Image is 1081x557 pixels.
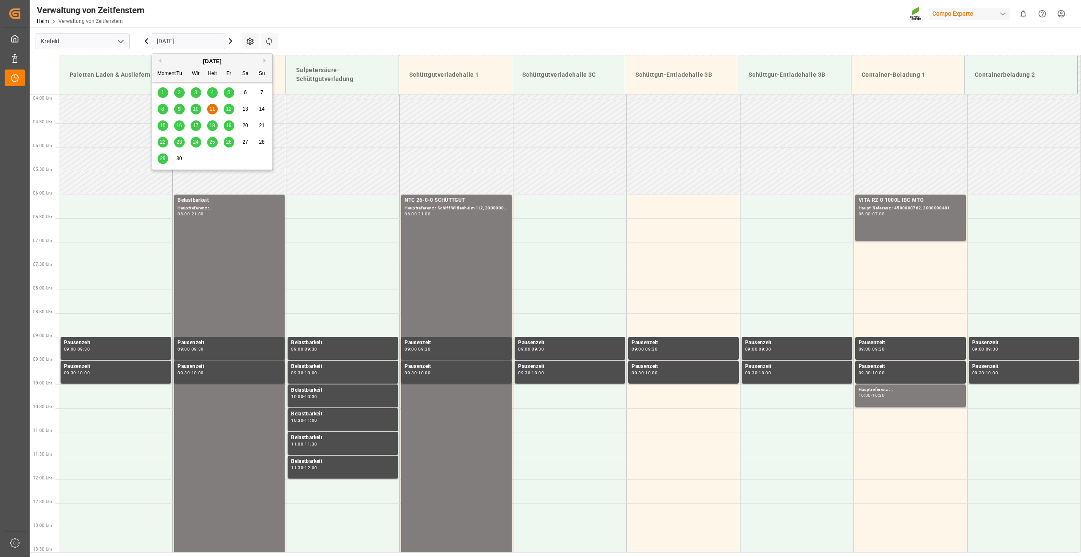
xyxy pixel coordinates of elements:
[909,6,923,21] img: Screenshot%202023-09-29%20at%2010.02.21.png_1712312052.png
[305,466,317,470] div: 12:00
[417,212,418,216] div: -
[257,137,267,148] div: Wählen Sonntag, 28. September 2025
[177,339,281,347] div: Pausenzeit
[305,395,317,398] div: 10:30
[871,212,872,216] div: -
[207,120,218,131] div: Wählen Donnerstag, 18. September 2025
[263,58,269,63] button: Nächster Monat
[158,153,168,164] div: Wählen Sie Montag, 29. September 2025
[291,457,395,466] div: Belastbarkeit
[240,87,251,98] div: Wählen Sie Samstag, 6. September 2025
[259,139,264,145] span: 28
[745,67,844,83] div: Schüttgut-Entladehalle 3B
[161,106,164,112] span: 8
[207,69,218,79] div: Heit
[190,371,191,375] div: -
[207,137,218,148] div: Wählen Donnerstag, 25. September 2025
[632,67,731,83] div: Schüttgut-Entladehalle 3B
[644,371,645,375] div: -
[33,309,52,314] span: 08:30 Uhr
[33,96,52,100] span: 04:00 Uhr
[632,347,644,351] div: 09:00
[207,87,218,98] div: Wählen Donnerstag, 4. September 2025
[859,205,962,212] div: Haupt-Referenz : 4500000762, 2000000481
[632,339,735,347] div: Pausenzeit
[291,347,303,351] div: 09:00
[757,347,759,351] div: -
[78,371,90,375] div: 10:00
[33,120,52,124] span: 04:30 Uhr
[240,137,251,148] div: Wählen Sie Samstag, 27. September 2025
[158,137,168,148] div: Wählen Sie Montag, 22. September 2025
[33,404,52,409] span: 10:30 Uhr
[177,205,281,212] div: Hauptreferenz : ,
[518,362,622,371] div: Pausenzeit
[242,106,248,112] span: 13
[33,499,52,504] span: 12:30 Uhr
[518,339,622,347] div: Pausenzeit
[176,156,182,162] span: 30
[152,33,225,49] input: TT-MM-JJJJ
[240,120,251,131] div: Wählen Sie Samstag, 20. September 2025
[161,89,164,95] span: 1
[193,123,198,128] span: 17
[303,418,305,422] div: -
[858,67,957,83] div: Container-Beladung 1
[645,347,657,351] div: 09:30
[191,347,204,351] div: 09:30
[37,18,49,24] a: Heim
[37,4,144,17] div: Verwaltung von Zeitfenstern
[859,393,871,397] div: 10:00
[158,87,168,98] div: Wählen Sie Montag, 1. September 2025
[191,137,201,148] div: Wählen Sie Mittwoch, 24. September 2025
[176,123,182,128] span: 16
[303,371,305,375] div: -
[972,339,1076,347] div: Pausenzeit
[224,104,234,114] div: Wählen Freitag, 12. September 2025
[261,89,263,95] span: 7
[291,371,303,375] div: 09:30
[859,347,871,351] div: 09:00
[859,339,962,347] div: Pausenzeit
[177,212,190,216] div: 06:00
[259,106,264,112] span: 14
[291,466,303,470] div: 11:30
[972,371,984,375] div: 09:30
[530,347,532,351] div: -
[405,347,417,351] div: 09:00
[33,428,52,433] span: 11:00 Uhr
[645,371,657,375] div: 10:00
[33,143,52,148] span: 05:00 Uhr
[191,87,201,98] div: Wählen Mittwoch, 3. September 2025
[417,347,418,351] div: -
[872,347,884,351] div: 09:30
[227,89,230,95] span: 5
[33,238,52,243] span: 07:00 Uhr
[33,381,52,385] span: 10:00 Uhr
[872,393,884,397] div: 10:30
[242,123,248,128] span: 20
[177,196,281,205] div: Belastbarkeit
[224,87,234,98] div: Wählen Freitag, 5. September 2025
[257,104,267,114] div: Wählen Sonntag, 14. September 2025
[224,137,234,148] div: Wählen Freitag, 26. September 2025
[160,123,165,128] span: 15
[972,347,984,351] div: 09:00
[36,33,130,49] input: Typ zum Suchen/Auswählen
[872,371,884,375] div: 10:00
[291,434,395,442] div: Belastbarkeit
[178,89,181,95] span: 2
[745,371,757,375] div: 09:30
[530,371,532,375] div: -
[193,139,198,145] span: 24
[33,214,52,219] span: 06:30 Uhr
[871,393,872,397] div: -
[209,106,215,112] span: 11
[64,347,76,351] div: 09:00
[406,67,505,83] div: Schüttgutverladehalle 1
[932,9,973,18] font: Compo Experte
[64,339,168,347] div: Pausenzeit
[33,262,52,267] span: 07:30 Uhr
[257,69,267,79] div: Su
[177,347,190,351] div: 09:00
